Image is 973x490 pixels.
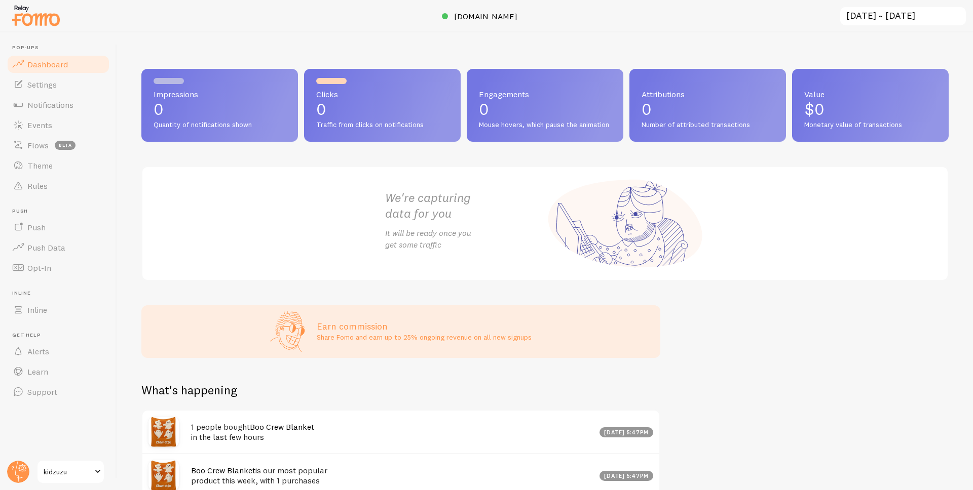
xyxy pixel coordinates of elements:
span: Rules [27,181,48,191]
div: [DATE] 5:47pm [600,427,654,437]
h4: 1 people bought in the last few hours [191,422,593,442]
span: Push Data [27,242,65,253]
span: Traffic from clicks on notifications [316,120,448,130]
span: Theme [27,160,53,171]
a: Dashboard [6,54,110,74]
a: Opt-In [6,258,110,278]
span: $0 [804,99,825,119]
span: Support [27,387,57,397]
span: Flows [27,140,49,150]
span: Attributions [642,90,774,98]
span: Quantity of notifications shown [154,120,286,130]
span: Monetary value of transactions [804,120,937,130]
span: Notifications [27,100,73,110]
h2: What's happening [141,382,237,398]
span: Engagements [479,90,611,98]
p: 0 [154,101,286,117]
span: Inline [27,305,47,315]
a: Boo Crew Blanket [191,465,255,475]
a: Alerts [6,341,110,361]
h3: Earn commission [317,320,532,332]
a: Learn [6,361,110,382]
span: Opt-In [27,263,51,273]
span: Value [804,90,937,98]
span: Alerts [27,346,49,356]
span: Impressions [154,90,286,98]
span: Settings [27,79,57,90]
p: 0 [642,101,774,117]
p: 0 [316,101,448,117]
a: Theme [6,155,110,176]
a: Support [6,382,110,402]
p: It will be ready once you get some traffic [385,227,545,251]
p: 0 [479,101,611,117]
span: beta [55,141,76,150]
img: fomo-relay-logo-orange.svg [11,3,61,28]
a: Push Data [6,237,110,258]
h2: We're capturing data for you [385,190,545,221]
span: Events [27,120,52,130]
span: Push [12,208,110,215]
a: Notifications [6,95,110,115]
span: Dashboard [27,59,68,69]
span: Inline [12,290,110,297]
a: Flows beta [6,135,110,155]
span: Push [27,222,46,232]
a: kidzuzu [36,460,105,484]
span: Get Help [12,332,110,339]
span: Clicks [316,90,448,98]
span: Pop-ups [12,45,110,51]
span: kidzuzu [44,466,92,478]
a: Events [6,115,110,135]
a: Push [6,217,110,237]
div: [DATE] 5:47pm [600,471,654,481]
h4: is our most popular product this week, with 1 purchases [191,465,593,486]
span: Mouse hovers, which pause the animation [479,120,611,130]
p: Share Fomo and earn up to 25% ongoing revenue on all new signups [317,332,532,342]
span: Learn [27,366,48,377]
a: Rules [6,176,110,196]
a: Boo Crew Blanket [250,422,314,432]
a: Settings [6,74,110,95]
span: Number of attributed transactions [642,120,774,130]
a: Inline [6,300,110,320]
